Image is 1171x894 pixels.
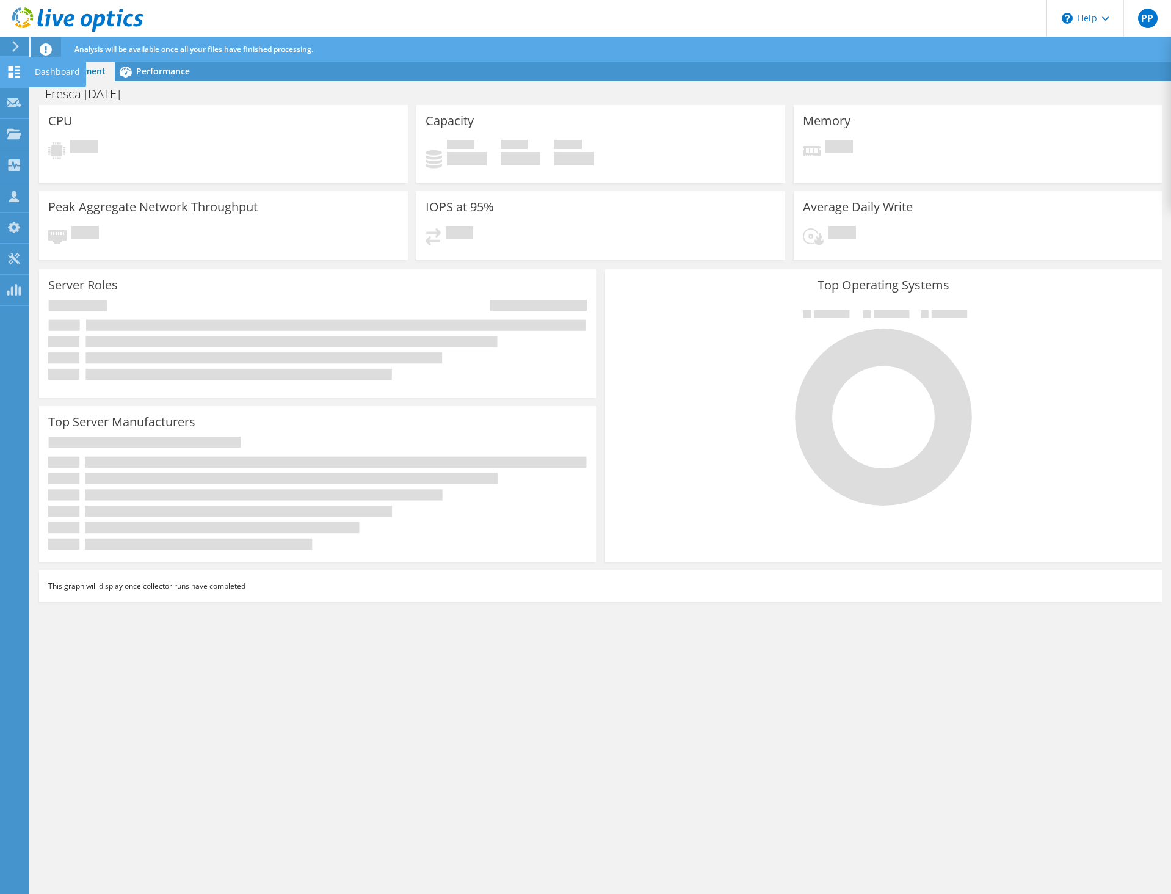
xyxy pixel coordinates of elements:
[136,65,190,77] span: Performance
[825,140,853,156] span: Pending
[554,140,582,152] span: Total
[48,415,195,429] h3: Top Server Manufacturers
[447,152,487,165] h4: 0 GiB
[48,114,73,128] h3: CPU
[828,226,856,242] span: Pending
[71,226,99,242] span: Pending
[1138,9,1158,28] span: PP
[48,200,258,214] h3: Peak Aggregate Network Throughput
[803,200,913,214] h3: Average Daily Write
[446,226,473,242] span: Pending
[803,114,850,128] h3: Memory
[501,140,528,152] span: Free
[40,87,139,101] h1: Fresca [DATE]
[447,140,474,152] span: Used
[48,278,118,292] h3: Server Roles
[74,44,313,54] span: Analysis will be available once all your files have finished processing.
[554,152,594,165] h4: 0 GiB
[614,278,1153,292] h3: Top Operating Systems
[1062,13,1073,24] svg: \n
[426,200,494,214] h3: IOPS at 95%
[501,152,540,165] h4: 0 GiB
[29,57,86,87] div: Dashboard
[426,114,474,128] h3: Capacity
[70,140,98,156] span: Pending
[39,570,1162,602] div: This graph will display once collector runs have completed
